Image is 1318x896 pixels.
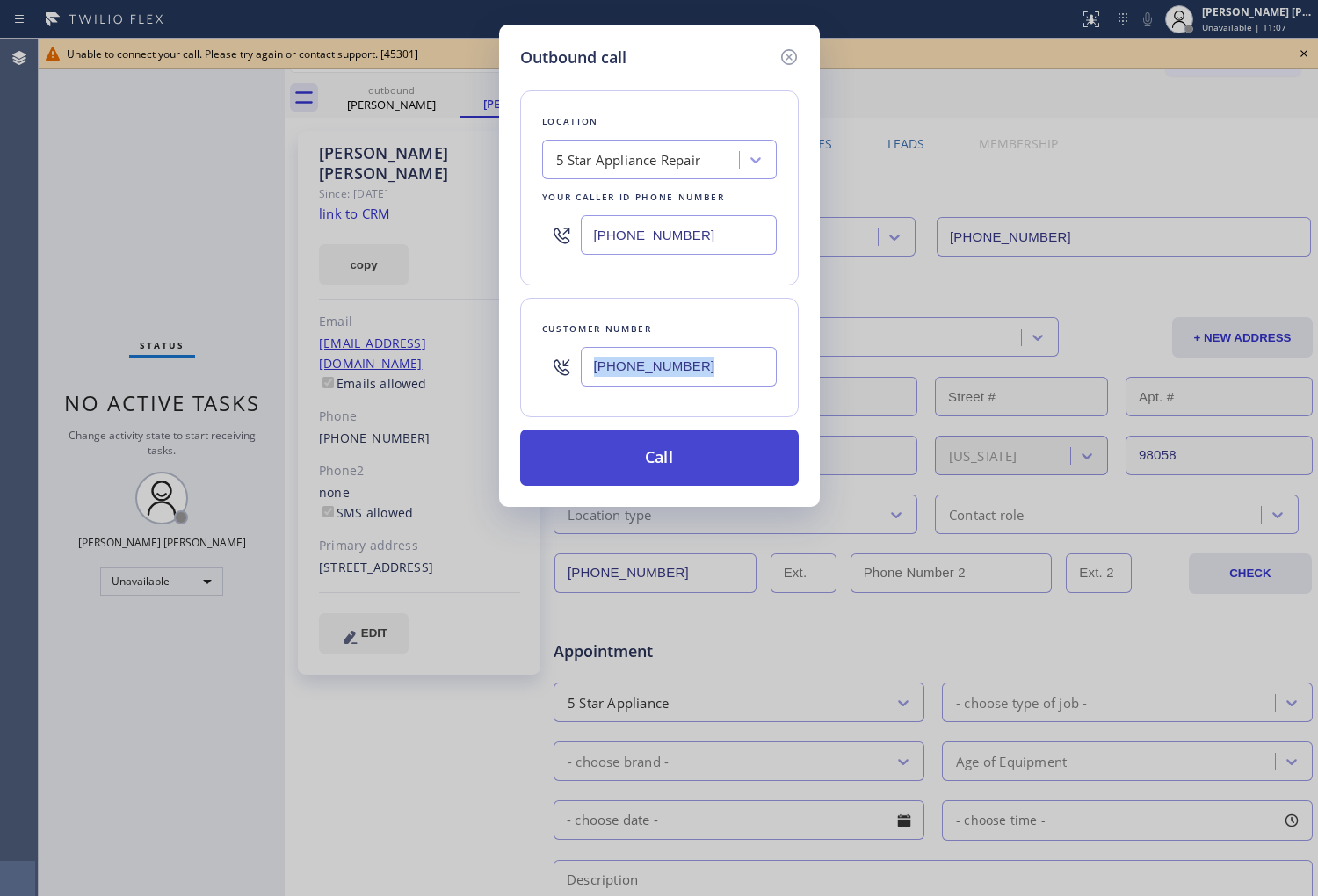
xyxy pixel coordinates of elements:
[542,112,777,131] div: Location
[542,320,777,338] div: Customer number
[581,215,777,255] input: (123) 456-7890
[520,430,799,486] button: Call
[581,347,777,387] input: (123) 456-7890
[520,46,626,69] h5: Outbound call
[556,150,701,170] div: 5 Star Appliance Repair
[542,188,777,206] div: Your caller id phone number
